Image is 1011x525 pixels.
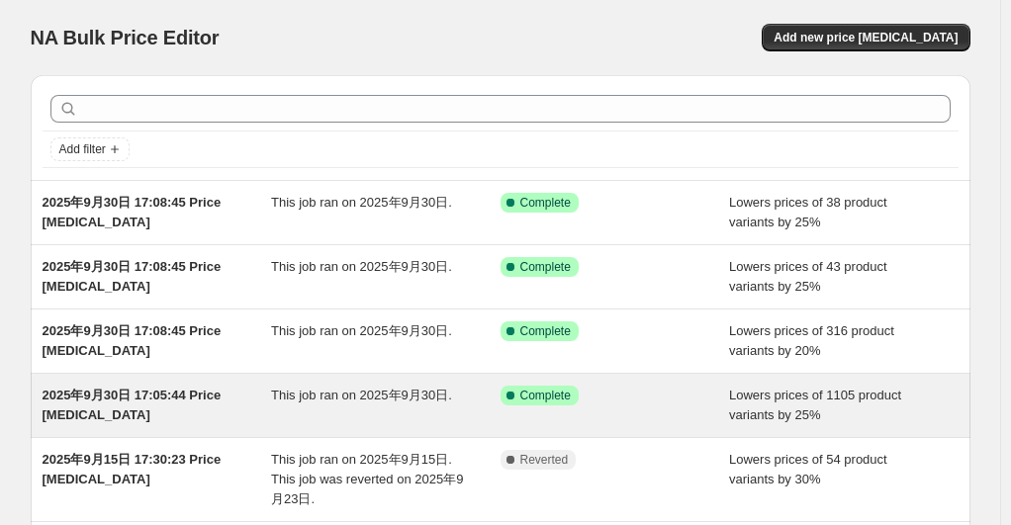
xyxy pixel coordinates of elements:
span: 2025年9月30日 17:08:45 Price [MEDICAL_DATA] [43,259,222,294]
span: Complete [520,388,571,403]
span: Add filter [59,141,106,157]
button: Add new price [MEDICAL_DATA] [762,24,969,51]
span: This job ran on 2025年9月30日. [271,388,452,402]
span: Complete [520,259,571,275]
span: 2025年9月30日 17:08:45 Price [MEDICAL_DATA] [43,195,222,229]
span: This job ran on 2025年9月30日. [271,259,452,274]
span: This job ran on 2025年9月30日. [271,195,452,210]
span: 2025年9月15日 17:30:23 Price [MEDICAL_DATA] [43,452,222,486]
span: Complete [520,195,571,211]
span: Reverted [520,452,569,468]
span: This job ran on 2025年9月15日. This job was reverted on 2025年9月23日. [271,452,463,506]
span: NA Bulk Price Editor [31,27,220,48]
span: Add new price [MEDICAL_DATA] [774,30,958,45]
span: Lowers prices of 1105 product variants by 25% [729,388,901,422]
span: Lowers prices of 43 product variants by 25% [729,259,887,294]
span: This job ran on 2025年9月30日. [271,323,452,338]
span: Complete [520,323,571,339]
span: Lowers prices of 54 product variants by 30% [729,452,887,486]
span: 2025年9月30日 17:05:44 Price [MEDICAL_DATA] [43,388,222,422]
button: Add filter [50,137,130,161]
span: 2025年9月30日 17:08:45 Price [MEDICAL_DATA] [43,323,222,358]
span: Lowers prices of 316 product variants by 20% [729,323,894,358]
span: Lowers prices of 38 product variants by 25% [729,195,887,229]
